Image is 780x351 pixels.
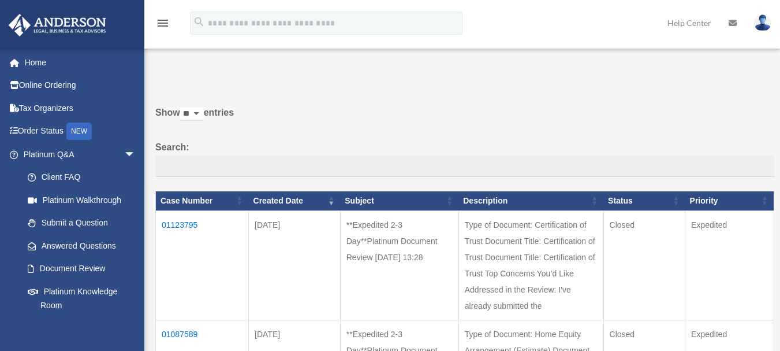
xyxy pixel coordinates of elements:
[754,14,771,31] img: User Pic
[156,210,249,320] td: 01123795
[603,191,685,211] th: Status: activate to sort column ascending
[340,210,458,320] td: **Expedited 2-3 Day**Platinum Document Review [DATE] 13:28
[180,108,204,121] select: Showentries
[156,191,249,211] th: Case Number: activate to sort column ascending
[603,210,685,320] td: Closed
[458,210,603,320] td: Type of Document: Certification of Trust Document Title: Certification of Trust Document Title: C...
[155,105,774,132] label: Show entries
[16,234,141,257] a: Answered Questions
[8,120,153,143] a: Order StatusNEW
[8,74,153,97] a: Online Ordering
[193,16,206,28] i: search
[156,20,170,30] a: menu
[16,166,147,189] a: Client FAQ
[124,143,147,167] span: arrow_drop_down
[16,257,147,280] a: Document Review
[16,212,147,235] a: Submit a Question
[8,51,153,74] a: Home
[8,143,147,166] a: Platinum Q&Aarrow_drop_down
[155,139,774,178] label: Search:
[156,16,170,30] i: menu
[16,280,147,317] a: Platinum Knowledge Room
[249,191,341,211] th: Created Date: activate to sort column ascending
[8,97,153,120] a: Tax Organizers
[685,191,774,211] th: Priority: activate to sort column ascending
[458,191,603,211] th: Description: activate to sort column ascending
[5,14,110,36] img: Anderson Advisors Platinum Portal
[685,210,774,320] td: Expedited
[66,123,92,140] div: NEW
[340,191,458,211] th: Subject: activate to sort column ascending
[16,189,147,212] a: Platinum Walkthrough
[249,210,341,320] td: [DATE]
[155,156,774,178] input: Search:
